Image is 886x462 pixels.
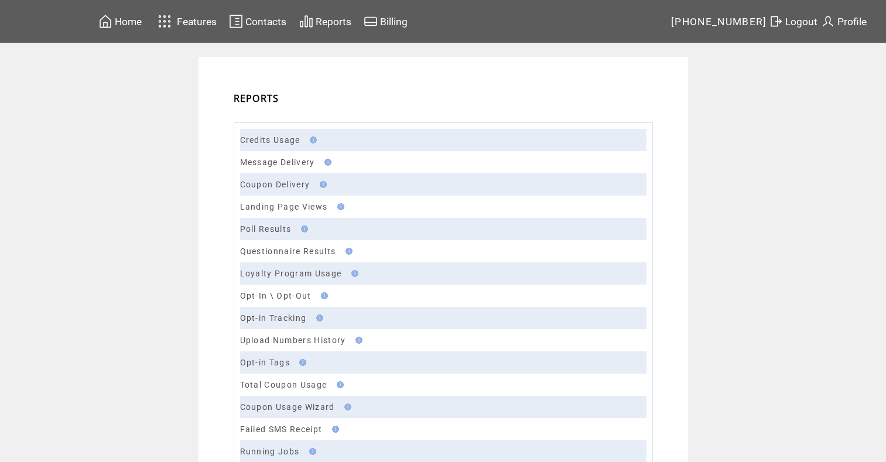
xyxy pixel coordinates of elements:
a: Questionnaire Results [240,247,336,256]
a: Opt-in Tags [240,358,290,367]
img: help.gif [334,203,344,210]
span: Logout [785,16,817,28]
span: Contacts [245,16,286,28]
img: creidtcard.svg [364,14,378,29]
a: Coupon Delivery [240,180,310,189]
img: help.gif [341,403,351,410]
a: Features [153,10,219,33]
a: Poll Results [240,224,292,234]
img: help.gif [348,270,358,277]
img: help.gif [306,448,316,455]
a: Logout [767,12,819,30]
img: contacts.svg [229,14,243,29]
a: Reports [297,12,353,30]
span: REPORTS [234,92,279,105]
span: Features [177,16,217,28]
img: chart.svg [299,14,313,29]
a: Failed SMS Receipt [240,425,323,434]
img: help.gif [342,248,353,255]
img: help.gif [321,159,331,166]
span: Billing [380,16,408,28]
span: Profile [837,16,867,28]
img: help.gif [352,337,362,344]
a: Contacts [227,12,288,30]
a: Credits Usage [240,135,300,145]
img: exit.svg [769,14,783,29]
img: help.gif [333,381,344,388]
a: Total Coupon Usage [240,380,327,389]
img: help.gif [329,426,339,433]
a: Message Delivery [240,158,315,167]
span: Home [115,16,142,28]
a: Profile [819,12,868,30]
img: profile.svg [821,14,835,29]
span: [PHONE_NUMBER] [671,16,767,28]
a: Upload Numbers History [240,336,346,345]
img: help.gif [316,181,327,188]
a: Landing Page Views [240,202,328,211]
img: features.svg [155,12,175,31]
a: Billing [362,12,409,30]
img: home.svg [98,14,112,29]
span: Reports [316,16,351,28]
img: help.gif [296,359,306,366]
a: Running Jobs [240,447,300,456]
a: Opt-in Tracking [240,313,307,323]
img: help.gif [313,314,323,321]
img: help.gif [306,136,317,143]
img: help.gif [317,292,328,299]
a: Home [97,12,143,30]
a: Opt-In \ Opt-Out [240,291,312,300]
a: Loyalty Program Usage [240,269,342,278]
img: help.gif [297,225,308,232]
a: Coupon Usage Wizard [240,402,335,412]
